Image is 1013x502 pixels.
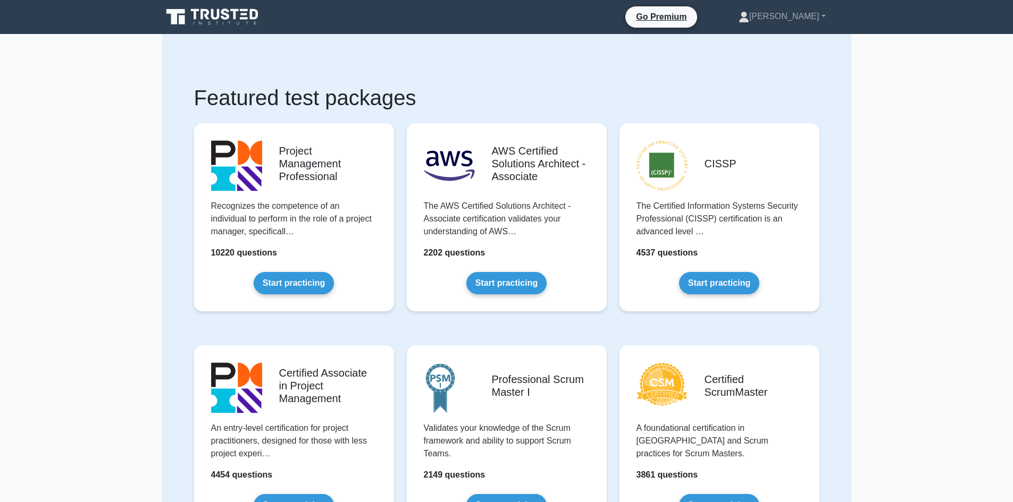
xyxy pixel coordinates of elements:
[630,10,693,23] a: Go Premium
[679,272,759,294] a: Start practicing
[713,6,851,27] a: [PERSON_NAME]
[194,85,819,110] h1: Featured test packages
[254,272,334,294] a: Start practicing
[466,272,547,294] a: Start practicing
